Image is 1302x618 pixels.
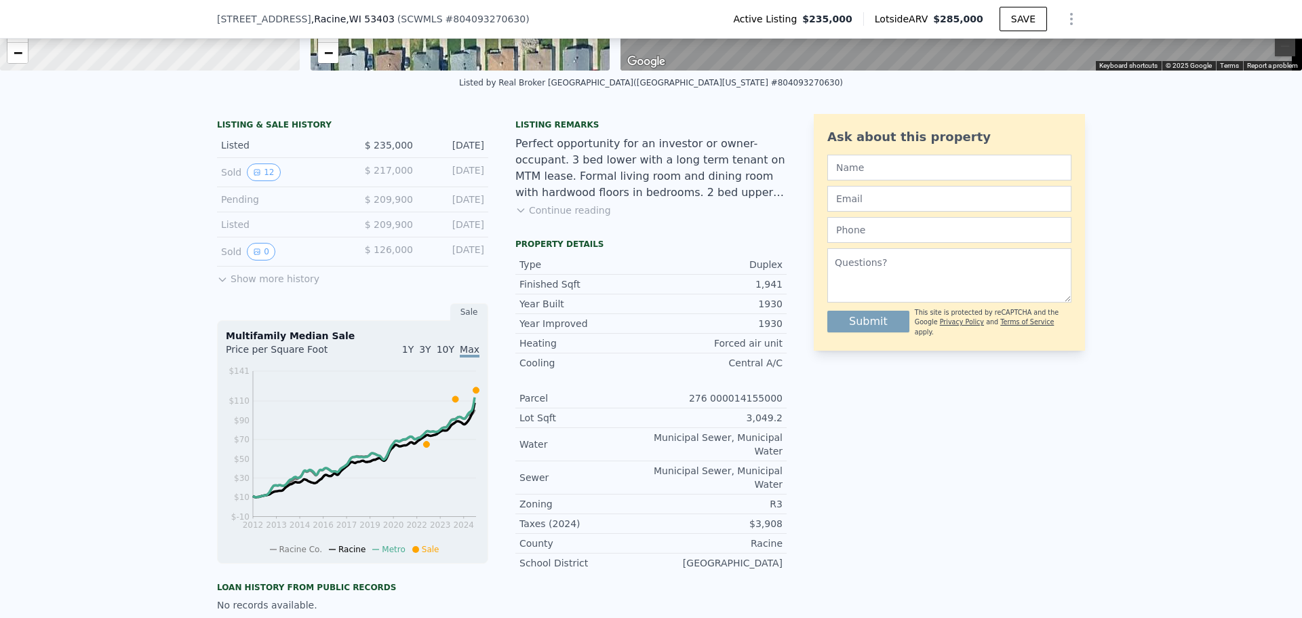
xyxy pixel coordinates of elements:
[519,277,651,291] div: Finished Sqft
[651,258,783,271] div: Duplex
[827,217,1071,243] input: Phone
[515,119,787,130] div: Listing remarks
[827,186,1071,212] input: Email
[424,193,484,206] div: [DATE]
[437,344,454,355] span: 10Y
[450,303,488,321] div: Sale
[365,244,413,255] span: $ 126,000
[221,138,342,152] div: Listed
[359,520,380,530] tspan: 2019
[459,78,843,88] div: Listed by Real Broker [GEOGRAPHIC_DATA] ([GEOGRAPHIC_DATA][US_STATE] #804093270630)
[1220,62,1239,69] a: Terms
[422,545,439,554] span: Sale
[624,53,669,71] a: Open this area in Google Maps (opens a new window)
[519,497,651,511] div: Zoning
[519,517,651,530] div: Taxes (2024)
[323,44,332,61] span: −
[1058,5,1085,33] button: Show Options
[243,520,264,530] tspan: 2012
[453,520,474,530] tspan: 2024
[827,311,909,332] button: Submit
[915,308,1071,337] div: This site is protected by reCAPTCHA and the Google and apply.
[519,411,651,425] div: Lot Sqft
[397,12,530,26] div: ( )
[247,163,280,181] button: View historical data
[651,464,783,491] div: Municipal Sewer, Municipal Water
[424,218,484,231] div: [DATE]
[827,155,1071,180] input: Name
[336,520,357,530] tspan: 2017
[217,582,488,593] div: Loan history from public records
[1000,7,1047,31] button: SAVE
[313,520,334,530] tspan: 2016
[234,435,250,444] tspan: $70
[515,239,787,250] div: Property details
[424,243,484,260] div: [DATE]
[365,219,413,230] span: $ 209,900
[519,297,651,311] div: Year Built
[1275,36,1295,56] button: Zoom out
[1000,318,1054,326] a: Terms of Service
[229,366,250,376] tspan: $141
[318,43,338,63] a: Zoom out
[651,431,783,458] div: Municipal Sewer, Municipal Water
[515,136,787,201] div: Perfect opportunity for an investor or owner-occupant. 3 bed lower with a long term tenant on MTM...
[406,520,427,530] tspan: 2022
[624,53,669,71] img: Google
[290,520,311,530] tspan: 2014
[217,119,488,133] div: LISTING & SALE HISTORY
[940,318,984,326] a: Privacy Policy
[234,474,250,483] tspan: $30
[651,317,783,330] div: 1930
[519,471,651,484] div: Sewer
[217,267,319,286] button: Show more history
[365,194,413,205] span: $ 209,900
[382,545,405,554] span: Metro
[651,297,783,311] div: 1930
[226,343,353,364] div: Price per Square Foot
[651,537,783,550] div: Racine
[217,12,311,26] span: [STREET_ADDRESS]
[226,329,479,343] div: Multifamily Median Sale
[651,277,783,291] div: 1,941
[802,12,852,26] span: $235,000
[1166,62,1212,69] span: © 2025 Google
[651,356,783,370] div: Central A/C
[266,520,287,530] tspan: 2013
[733,12,802,26] span: Active Listing
[519,317,651,330] div: Year Improved
[338,545,366,554] span: Racine
[519,391,651,405] div: Parcel
[402,344,414,355] span: 1Y
[234,493,250,502] tspan: $10
[424,163,484,181] div: [DATE]
[519,438,651,451] div: Water
[446,14,526,24] span: # 804093270630
[651,517,783,530] div: $3,908
[519,537,651,550] div: County
[430,520,451,530] tspan: 2023
[229,396,250,406] tspan: $110
[519,258,651,271] div: Type
[365,165,413,176] span: $ 217,000
[827,128,1071,147] div: Ask about this property
[7,43,28,63] a: Zoom out
[247,243,275,260] button: View historical data
[221,193,342,206] div: Pending
[519,336,651,350] div: Heating
[1247,62,1298,69] a: Report a problem
[651,391,783,405] div: 276 000014155000
[346,14,394,24] span: , WI 53403
[651,556,783,570] div: [GEOGRAPHIC_DATA]
[419,344,431,355] span: 3Y
[519,556,651,570] div: School District
[14,44,22,61] span: −
[651,497,783,511] div: R3
[933,14,983,24] span: $285,000
[234,455,250,464] tspan: $50
[234,416,250,425] tspan: $90
[651,336,783,350] div: Forced air unit
[515,204,611,217] button: Continue reading
[383,520,404,530] tspan: 2020
[279,545,323,554] span: Racine Co.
